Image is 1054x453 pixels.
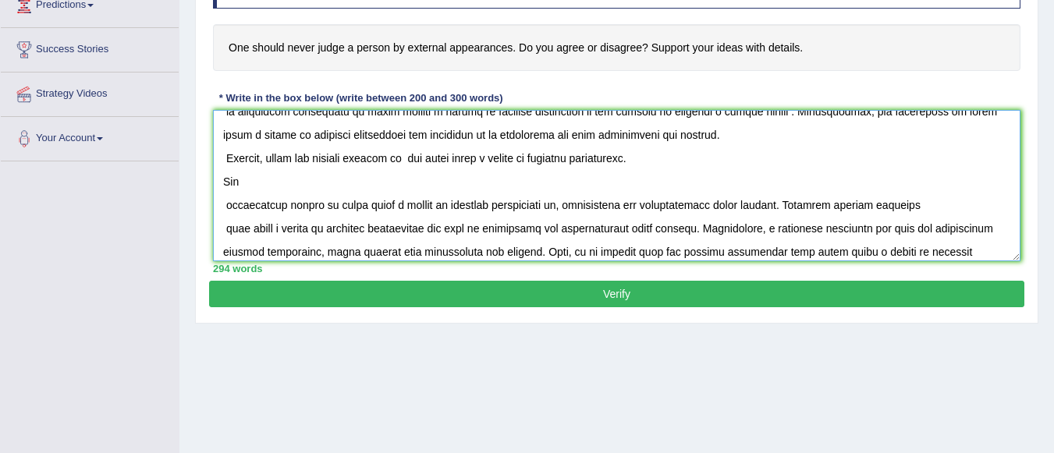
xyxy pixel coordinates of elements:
a: Strategy Videos [1,73,179,111]
button: Verify [209,281,1024,307]
a: Success Stories [1,28,179,67]
div: * Write in the box below (write between 200 and 300 words) [213,90,509,105]
a: Your Account [1,117,179,156]
h4: One should never judge a person by external appearances. Do you agree or disagree? Support your i... [213,24,1020,72]
div: 294 words [213,261,1020,276]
